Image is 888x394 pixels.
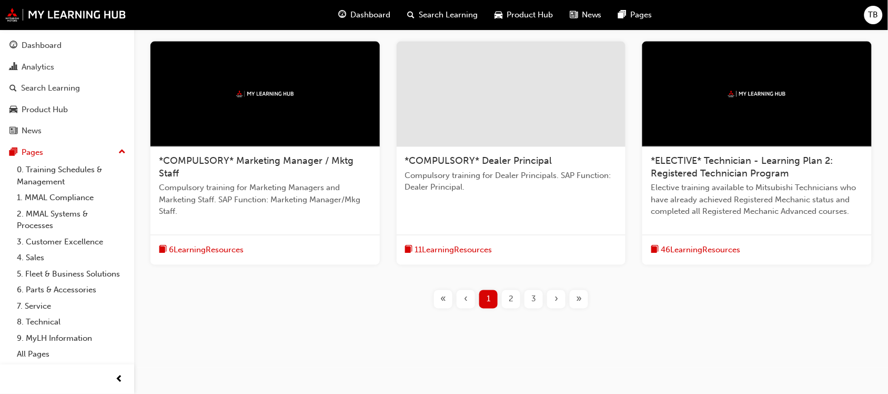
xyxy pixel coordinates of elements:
a: All Pages [13,346,130,362]
span: book-icon [405,244,413,257]
button: Pages [4,143,130,162]
a: 9. MyLH Information [13,330,130,347]
button: book-icon6LearningResources [159,244,244,257]
a: 8. Technical [13,314,130,330]
span: *COMPULSORY* Marketing Manager / Mktg Staff [159,155,354,180]
span: 1 [487,293,490,306]
button: Next page [545,290,568,309]
button: Last page [568,290,590,309]
a: *COMPULSORY* Dealer PrincipalCompulsory training for Dealer Principals. SAP Function: Dealer Prin... [397,42,626,265]
a: 1. MMAL Compliance [13,190,130,206]
span: News [582,9,602,21]
a: 0. Training Schedules & Management [13,162,130,190]
span: ‹ [464,293,468,306]
img: mmal [728,91,786,97]
a: 4. Sales [13,250,130,266]
span: news-icon [570,8,578,22]
img: mmal [5,8,126,22]
button: DashboardAnalyticsSearch LearningProduct HubNews [4,34,130,143]
button: book-icon11LearningResources [405,244,492,257]
span: Compulsory training for Dealer Principals. SAP Function: Dealer Principal. [405,170,618,194]
button: Page 3 [522,290,545,309]
a: Product Hub [4,100,130,120]
span: search-icon [407,8,415,22]
span: book-icon [651,244,659,257]
span: car-icon [9,105,17,115]
span: 46 Learning Resources [661,244,740,257]
span: Product Hub [507,9,553,21]
a: pages-iconPages [610,4,661,26]
span: *ELECTIVE* Technician - Learning Plan 2: Registered Technician Program [651,155,833,180]
span: 3 [531,293,536,306]
button: Previous page [455,290,477,309]
span: » [576,293,582,306]
button: TB [864,6,883,24]
a: Analytics [4,57,130,77]
span: › [554,293,558,306]
a: Dashboard [4,36,130,55]
span: search-icon [9,84,17,93]
span: Elective training available to Mitsubishi Technicians who have already achieved Registered Mechan... [651,182,863,218]
span: Pages [631,9,652,21]
button: Page 1 [477,290,500,309]
span: guage-icon [9,41,17,51]
span: 2 [509,293,513,306]
span: 6 Learning Resources [169,244,244,257]
span: 11 Learning Resources [415,244,492,257]
span: pages-icon [9,148,17,157]
span: TB [869,9,879,21]
div: Analytics [22,61,54,73]
a: guage-iconDashboard [330,4,399,26]
a: News [4,121,130,141]
a: Search Learning [4,78,130,98]
a: car-iconProduct Hub [486,4,561,26]
span: book-icon [159,244,167,257]
button: book-icon46LearningResources [651,244,740,257]
a: 7. Service [13,298,130,314]
span: guage-icon [338,8,346,22]
span: *COMPULSORY* Dealer Principal [405,155,552,167]
div: Pages [22,146,43,159]
span: news-icon [9,126,17,136]
span: car-icon [495,8,502,22]
a: 6. Parts & Accessories [13,282,130,298]
span: Compulsory training for Marketing Managers and Marketing Staff. SAP Function: Marketing Manager/M... [159,182,371,218]
span: prev-icon [116,373,124,386]
a: 2. MMAL Systems & Processes [13,206,130,234]
div: Product Hub [22,104,68,116]
a: search-iconSearch Learning [399,4,486,26]
div: Dashboard [22,40,62,52]
button: Page 2 [500,290,522,309]
img: mmal [236,91,294,97]
span: Search Learning [419,9,478,21]
a: mmal*COMPULSORY* Marketing Manager / Mktg StaffCompulsory training for Marketing Managers and Mar... [150,42,380,265]
span: « [440,293,446,306]
span: Dashboard [350,9,390,21]
button: First page [432,290,455,309]
a: 5. Fleet & Business Solutions [13,266,130,282]
div: News [22,125,42,137]
span: chart-icon [9,63,17,72]
span: up-icon [118,145,126,159]
a: news-iconNews [561,4,610,26]
a: 3. Customer Excellence [13,234,130,250]
div: Search Learning [21,82,80,94]
span: pages-icon [619,8,627,22]
a: mmal*ELECTIVE* Technician - Learning Plan 2: Registered Technician ProgramElective training avail... [642,42,872,265]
